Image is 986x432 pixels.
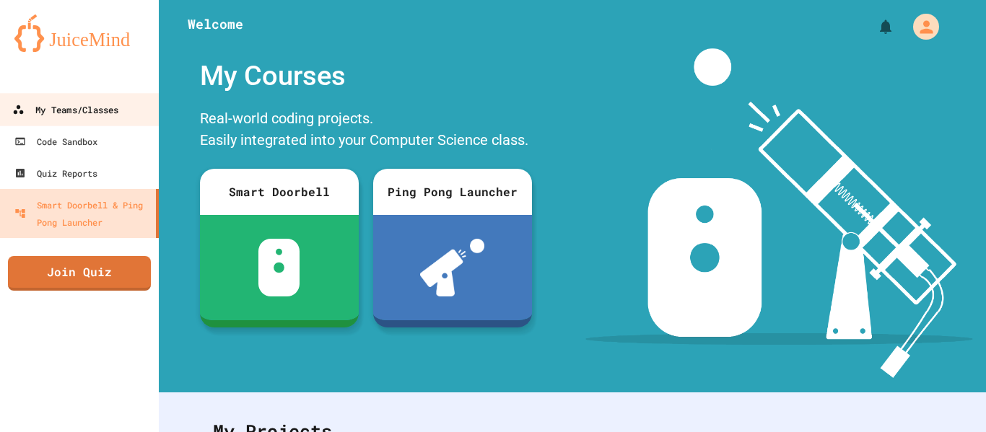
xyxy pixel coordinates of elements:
[258,239,300,296] img: sdb-white.svg
[420,239,484,296] img: ppl-with-ball.png
[193,104,539,158] div: Real-world coding projects. Easily integrated into your Computer Science class.
[585,48,972,378] img: banner-image-my-projects.png
[14,14,144,52] img: logo-orange.svg
[14,164,97,182] div: Quiz Reports
[14,133,97,150] div: Code Sandbox
[898,10,943,43] div: My Account
[8,256,151,291] a: Join Quiz
[193,48,539,104] div: My Courses
[12,101,118,119] div: My Teams/Classes
[373,169,532,215] div: Ping Pong Launcher
[850,14,898,39] div: My Notifications
[14,196,150,231] div: Smart Doorbell & Ping Pong Launcher
[200,169,359,215] div: Smart Doorbell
